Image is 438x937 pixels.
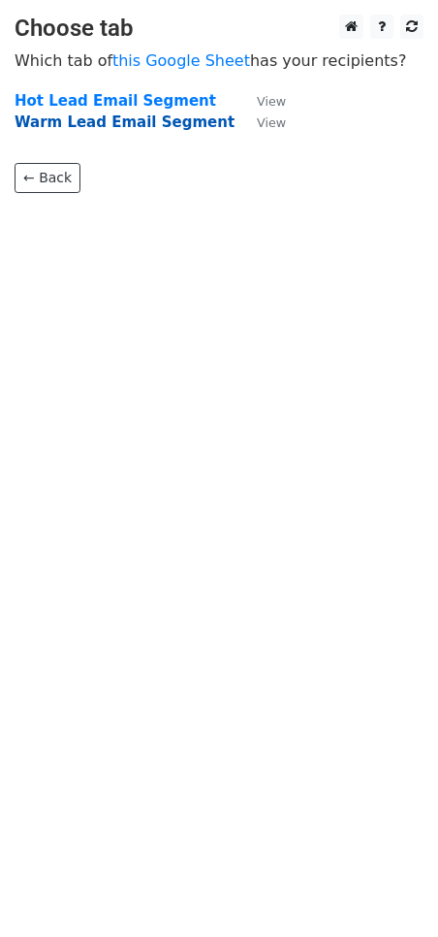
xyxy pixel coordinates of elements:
h3: Choose tab [15,15,423,43]
a: this Google Sheet [112,51,250,70]
a: ← Back [15,163,80,193]
small: View [257,94,286,109]
a: Warm Lead Email Segment [15,113,235,131]
small: View [257,115,286,130]
a: Hot Lead Email Segment [15,92,216,110]
a: View [237,92,286,110]
a: View [237,113,286,131]
iframe: Chat Widget [341,844,438,937]
p: Which tab of has your recipients? [15,50,423,71]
